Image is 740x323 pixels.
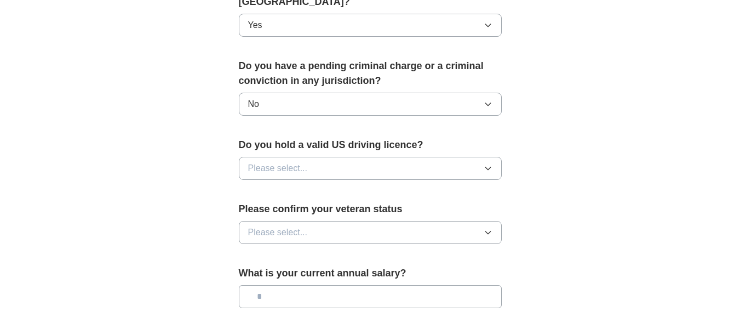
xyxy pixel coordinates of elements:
[239,59,502,88] label: Do you have a pending criminal charge or a criminal conviction in any jurisdiction?
[239,202,502,217] label: Please confirm your veteran status
[248,98,259,111] span: No
[239,221,502,244] button: Please select...
[239,157,502,180] button: Please select...
[248,226,308,239] span: Please select...
[248,19,262,32] span: Yes
[239,14,502,37] button: Yes
[239,93,502,116] button: No
[248,162,308,175] span: Please select...
[239,138,502,152] label: Do you hold a valid US driving licence?
[239,266,502,281] label: What is your current annual salary?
